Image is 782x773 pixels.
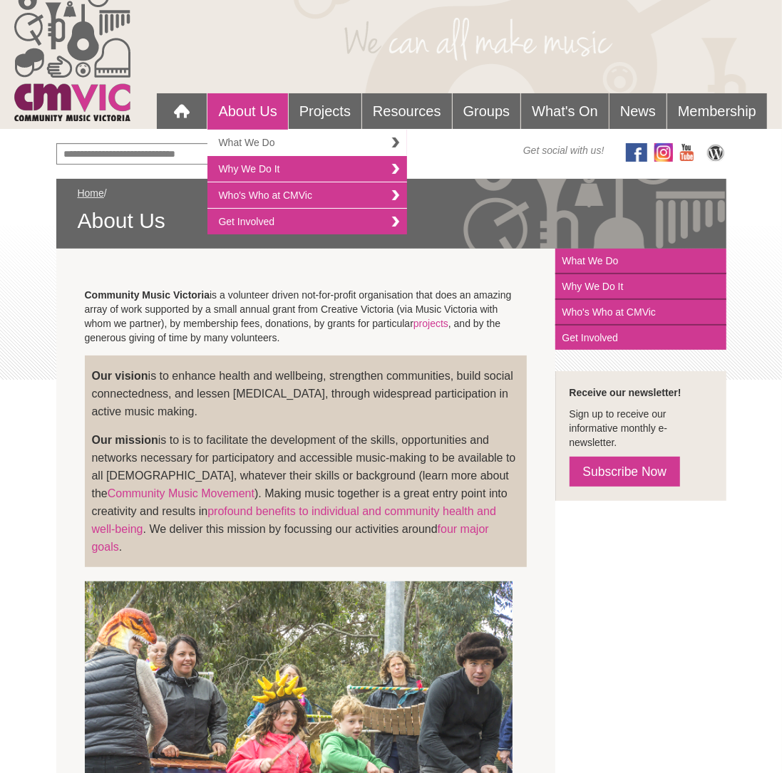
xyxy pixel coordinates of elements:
div: / [78,186,705,234]
strong: Receive our newsletter! [570,387,681,398]
a: Get Involved [555,326,726,350]
a: Who's Who at CMVic [555,300,726,326]
a: four major goals [92,523,489,553]
p: Sign up to receive our informative monthly e-newsletter. [570,407,712,450]
span: Get social with us! [523,143,604,157]
a: News [609,93,667,129]
a: Why We Do It [555,274,726,300]
a: Community Music Movement [108,487,254,499]
a: Home [78,187,104,199]
a: Projects [289,93,361,129]
a: Resources [362,93,452,129]
a: Groups [453,93,521,129]
a: Who's Who at CMVic [207,182,407,209]
span: About Us [78,207,705,234]
p: is to enhance health and wellbeing, strengthen communities, build social connectedness, and lesse... [92,367,520,420]
strong: Our mission [92,434,158,446]
a: What We Do [555,249,726,274]
a: profound benefits to individual and community health and well-being [92,505,496,535]
a: About Us [207,93,287,130]
p: is a volunteer driven not-for-profit organisation that does an amazing array of work supported by... [85,288,527,345]
strong: Community Music Victoria [85,289,210,301]
a: Subscribe Now [570,457,681,487]
img: CMVic Blog [705,143,726,162]
a: projects [413,318,448,329]
a: What's On [521,93,609,129]
a: Why We Do It [207,156,407,182]
a: Get Involved [207,209,407,234]
a: Membership [667,93,767,129]
strong: Our vision [92,370,148,382]
a: What We Do [207,130,407,156]
img: icon-instagram.png [654,143,673,162]
p: is to is to facilitate the development of the skills, opportunities and networks necessary for pa... [92,431,520,556]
